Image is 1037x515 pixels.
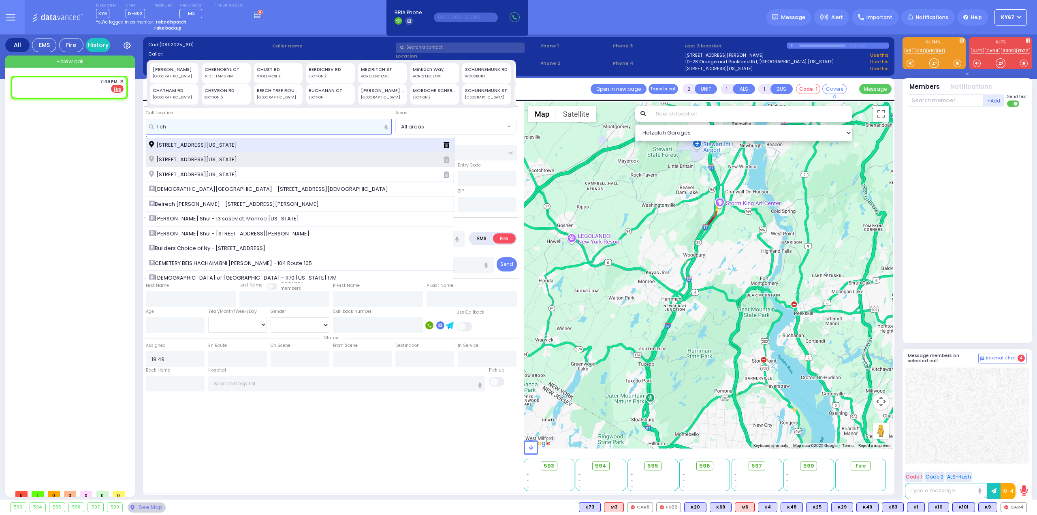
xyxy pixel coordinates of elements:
div: CHATHAM RD [153,87,196,94]
span: [STREET_ADDRESS][US_STATE] [149,156,240,164]
span: Phone 4 [613,60,683,67]
div: K1 [907,502,925,512]
span: KY9 [96,9,109,18]
div: CHEVRON RD [205,87,248,94]
span: Phone 1 [540,43,610,49]
button: ALS-Rush [946,472,972,482]
span: [08112025_60] [159,41,194,48]
span: Alert [831,14,843,21]
span: - [683,478,685,484]
a: K101 [914,48,926,54]
div: CAR4 [1001,502,1027,512]
a: 3309 [1001,48,1016,54]
button: Show satellite imagery [556,106,596,122]
span: 1 [32,491,44,497]
span: 0 [48,491,60,497]
button: Show street map [528,106,556,122]
span: Phone 2 [540,60,610,67]
h5: Message members on selected call [908,353,978,363]
div: K49 [856,502,879,512]
span: - [734,484,737,490]
div: K20 [684,502,706,512]
span: [DEMOGRAPHIC_DATA] of [GEOGRAPHIC_DATA] - 1170 [US_STATE] 17M [149,274,339,282]
button: Toggle fullscreen view [873,106,889,122]
span: members [280,285,301,291]
button: Send [497,257,517,271]
a: Open in new page [591,84,647,94]
div: CAR6 [627,502,653,512]
label: Entry Code [458,162,481,169]
button: BUS [770,84,793,94]
img: red-radio-icon.svg [631,505,635,509]
span: - [734,478,737,484]
span: CEMETERY BEIS HACHAIM BNI [PERSON_NAME] - 104 Route 105 [149,259,315,267]
span: 593 [544,462,554,470]
span: All areas [401,123,424,131]
img: red-radio-icon.svg [660,505,664,509]
div: BLS [928,502,949,512]
span: Notifications [916,14,948,21]
div: EMS [32,38,56,52]
span: 595 [647,462,658,470]
button: KY67 [994,9,1027,26]
div: K25 [806,502,828,512]
div: BLS [882,502,904,512]
label: Caller name [272,43,393,49]
div: MORDCHE SCHER BLVD [413,87,456,94]
input: Search hospital [208,376,486,391]
div: K4 [758,502,777,512]
span: Status [320,335,342,341]
span: BRIA Phone [395,9,422,16]
div: VYOEL MOSHE [257,74,300,79]
span: 0 [64,491,76,497]
span: Phone 3 [613,43,683,49]
div: BLS [978,502,997,512]
label: Areas [395,110,408,116]
img: message.svg [772,14,778,20]
span: 0 [15,491,28,497]
span: 7:49 PM [100,79,117,85]
a: History [86,38,110,52]
label: Location [396,53,538,60]
img: red-radio-icon.svg [1004,505,1008,509]
label: Dispatcher [96,3,116,8]
label: Assigned [146,342,166,349]
div: K29 [831,502,853,512]
div: 594 [30,503,46,512]
button: Notifications [950,82,992,92]
span: Fire [856,462,866,470]
label: Fire units on call [214,3,245,8]
a: Open this area in Google Maps (opens a new window) [526,438,553,449]
button: UNIT [695,84,717,94]
div: ALS KJ [735,502,755,512]
div: FD22 [656,502,681,512]
div: 596 [69,503,84,512]
button: Drag Pegman onto the map to open Street View [873,423,889,439]
span: Builders Choice of Ny - [STREET_ADDRESS] [149,244,268,252]
span: - [578,472,581,478]
span: Send text [1007,94,1027,100]
span: 594 [595,462,606,470]
div: SECTION 2 [309,74,352,79]
label: ZIP [458,188,464,194]
span: Message [781,13,805,21]
label: Gender [271,308,286,315]
div: CHUST RD [257,66,300,73]
span: [PERSON_NAME] Shul - 13 sasev ct. Monroe [US_STATE] [149,215,302,223]
span: - [527,478,529,484]
div: ATZEI TAMURIM [205,74,248,79]
input: Search member [908,94,984,107]
label: Location Name [146,135,178,141]
span: 4 [1018,355,1025,362]
div: ALS [604,502,624,512]
span: D-802 [126,9,145,18]
span: - [631,472,633,478]
div: [GEOGRAPHIC_DATA] [153,95,196,100]
button: Members [909,82,940,92]
div: M6 [735,502,755,512]
div: K83 [882,502,904,512]
label: Hospital [208,367,226,374]
div: BUCHANAN CT [309,87,352,94]
a: Use this [870,58,889,65]
button: Message [859,84,892,94]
